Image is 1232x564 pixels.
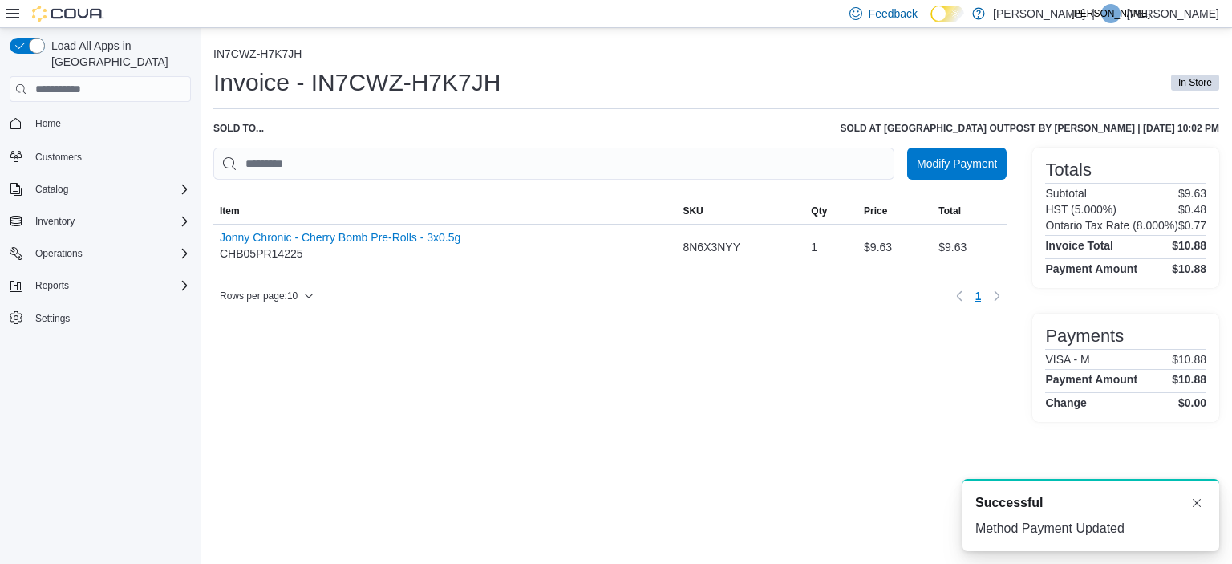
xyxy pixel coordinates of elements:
[1045,373,1137,386] h4: Payment Amount
[857,231,932,263] div: $9.63
[1172,353,1206,366] p: $10.88
[993,4,1085,23] p: [PERSON_NAME]
[29,113,191,133] span: Home
[804,198,857,224] button: Qty
[1178,75,1212,90] span: In Store
[987,286,1007,306] button: Next page
[930,22,931,23] span: Dark Mode
[29,244,89,263] button: Operations
[29,114,67,133] a: Home
[1127,4,1219,23] p: [PERSON_NAME]
[840,122,1219,135] h6: Sold at [GEOGRAPHIC_DATA] Outpost by [PERSON_NAME] | [DATE] 10:02 PM
[1045,203,1116,216] h6: HST (5.000%)
[811,205,827,217] span: Qty
[45,38,191,70] span: Load All Apps in [GEOGRAPHIC_DATA]
[1045,396,1086,409] h4: Change
[1178,219,1206,232] p: $0.77
[3,242,197,265] button: Operations
[1101,4,1121,23] div: Jess Oliver
[29,276,191,295] span: Reports
[220,290,298,302] span: Rows per page : 10
[683,237,740,257] span: 8N6X3NYY
[213,47,302,60] button: IN7CWZ-H7K7JH
[975,493,1043,513] span: Successful
[950,283,1007,309] nav: Pagination for table: MemoryTable from EuiInMemoryTable
[35,247,83,260] span: Operations
[1045,219,1178,232] h6: Ontario Tax Rate (8.000%)
[1178,396,1206,409] h4: $0.00
[213,148,894,180] input: This is a search bar. As you type, the results lower in the page will automatically filter.
[29,148,88,167] a: Customers
[3,306,197,330] button: Settings
[220,231,460,263] div: CHB05PR14225
[1045,187,1086,200] h6: Subtotal
[1172,373,1206,386] h4: $10.88
[213,198,676,224] button: Item
[29,244,191,263] span: Operations
[975,288,982,304] span: 1
[907,148,1007,180] button: Modify Payment
[213,122,264,135] div: Sold to ...
[869,6,918,22] span: Feedback
[35,183,68,196] span: Catalog
[3,210,197,233] button: Inventory
[1045,327,1124,346] h3: Payments
[1178,203,1206,216] p: $0.48
[29,309,76,328] a: Settings
[1172,262,1206,275] h4: $10.88
[857,198,932,224] button: Price
[938,205,961,217] span: Total
[975,493,1206,513] div: Notification
[1178,187,1206,200] p: $9.63
[213,67,500,99] h1: Invoice - IN7CWZ-H7K7JH
[10,105,191,371] nav: Complex example
[213,47,1219,63] nav: An example of EuiBreadcrumbs
[969,283,988,309] ul: Pagination for table: MemoryTable from EuiInMemoryTable
[932,198,1007,224] button: Total
[29,308,191,328] span: Settings
[29,212,191,231] span: Inventory
[864,205,887,217] span: Price
[932,231,1007,263] div: $9.63
[213,286,320,306] button: Rows per page:10
[1187,493,1206,513] button: Dismiss toast
[29,212,81,231] button: Inventory
[1171,75,1219,91] span: In Store
[683,205,703,217] span: SKU
[1045,262,1137,275] h4: Payment Amount
[3,144,197,168] button: Customers
[804,231,857,263] div: 1
[35,151,82,164] span: Customers
[35,117,61,130] span: Home
[969,283,988,309] button: Page 1 of 1
[1172,239,1206,252] h4: $10.88
[930,6,964,22] input: Dark Mode
[35,279,69,292] span: Reports
[950,286,969,306] button: Previous page
[1045,239,1113,252] h4: Invoice Total
[676,198,804,224] button: SKU
[1045,160,1091,180] h3: Totals
[35,215,75,228] span: Inventory
[35,312,70,325] span: Settings
[1072,4,1151,23] span: [PERSON_NAME]
[3,178,197,201] button: Catalog
[32,6,104,22] img: Cova
[220,205,240,217] span: Item
[29,180,75,199] button: Catalog
[220,231,460,244] button: Jonny Chronic - Cherry Bomb Pre-Rolls - 3x0.5g
[1045,353,1089,366] h6: VISA - M
[917,156,997,172] span: Modify Payment
[3,112,197,135] button: Home
[29,276,75,295] button: Reports
[975,519,1206,538] div: Method Payment Updated
[29,146,191,166] span: Customers
[29,180,191,199] span: Catalog
[3,274,197,297] button: Reports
